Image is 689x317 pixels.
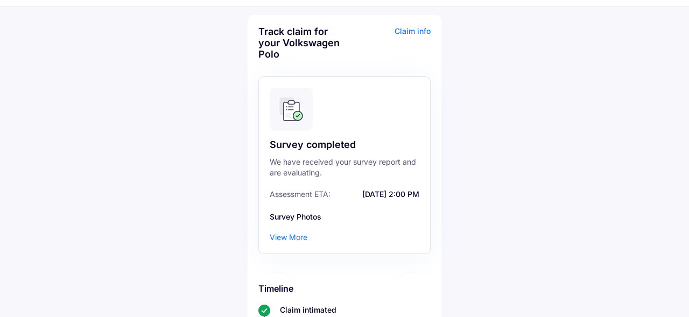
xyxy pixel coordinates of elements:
div: Survey Photos [270,212,419,222]
div: Claim info [347,26,431,68]
h6: Timeline [258,283,431,294]
div: View More [270,232,307,243]
div: Claim intimated [280,305,431,315]
div: Survey completed [270,138,419,151]
span: Assessment ETA: [270,189,331,200]
div: Track claim for your Volkswagen Polo [258,26,342,60]
div: We have received your survey report and are evaluating. [270,157,419,178]
span: [DATE] 2:00 PM [333,189,419,200]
